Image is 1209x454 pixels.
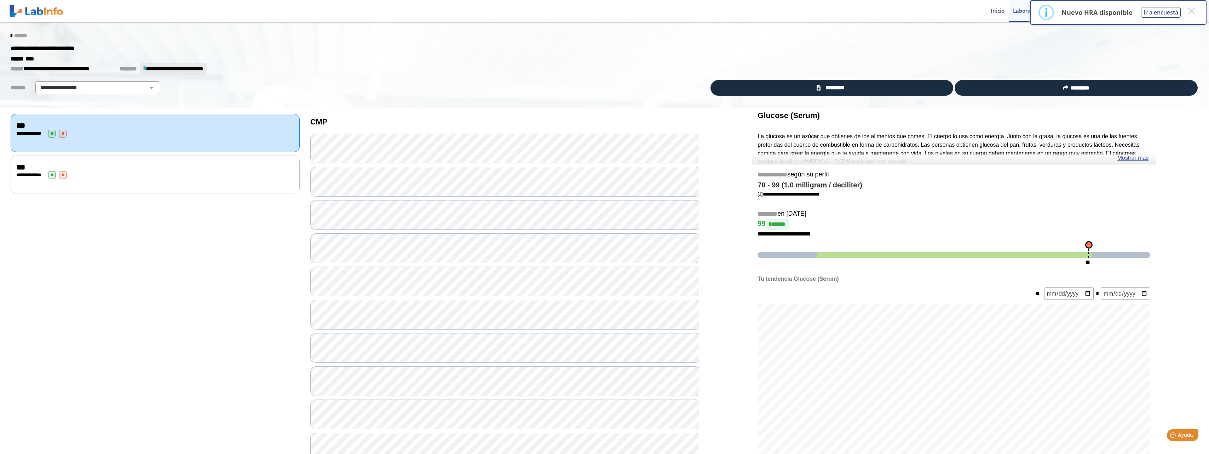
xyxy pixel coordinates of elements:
h5: en [DATE] [758,210,1150,218]
p: La glucosa es un azúcar que obtienes de los alimentos que comes. El cuerpo lo usa como energía. J... [758,132,1150,166]
p: Nuevo HRA disponible [1061,8,1133,17]
button: Ir a encuesta [1141,7,1181,18]
input: mm/dd/yyyy [1044,287,1094,300]
h5: según su perfil [758,171,1150,179]
input: mm/dd/yyyy [1101,287,1150,300]
div: i [1044,6,1048,19]
a: Mostrar más [1117,154,1149,162]
h4: 99 [758,219,1150,230]
b: Glucose (Serum) [758,111,820,120]
b: Tu tendencia Glucose (Serum) [758,276,839,282]
iframe: Help widget launcher [1146,426,1201,446]
h4: 70 - 99 (1.0 milligram / deciliter) [758,181,1150,190]
a: [1] [758,191,819,197]
button: Close this dialog [1185,5,1198,17]
b: CMP [310,117,328,126]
